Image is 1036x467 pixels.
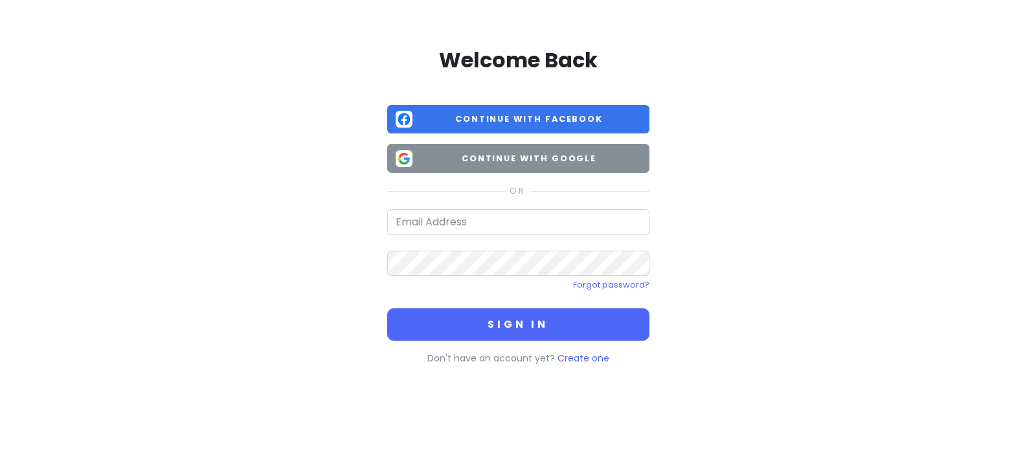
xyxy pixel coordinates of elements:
[387,144,649,173] button: Continue with Google
[387,209,649,235] input: Email Address
[557,352,609,365] a: Create one
[387,47,649,74] h2: Welcome Back
[396,150,412,167] img: Google logo
[418,113,641,126] span: Continue with Facebook
[387,351,649,365] p: Don't have an account yet?
[396,111,412,128] img: Facebook logo
[387,105,649,134] button: Continue with Facebook
[573,279,649,290] a: Forgot password?
[387,308,649,341] button: Sign in
[418,152,641,165] span: Continue with Google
